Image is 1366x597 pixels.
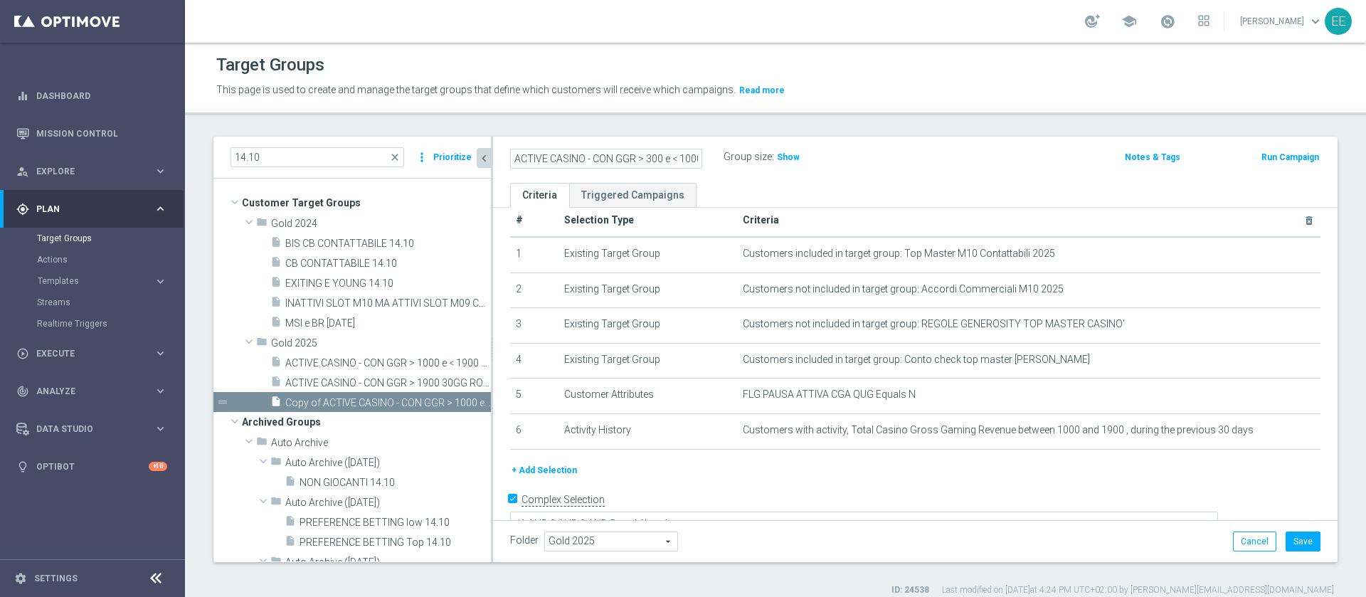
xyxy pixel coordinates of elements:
div: person_search Explore keyboard_arrow_right [16,166,168,177]
a: Target Groups [37,233,148,244]
i: keyboard_arrow_right [154,202,167,216]
i: keyboard_arrow_right [154,275,167,288]
span: Auto Archive (2023-04-13) [285,457,491,469]
i: person_search [16,165,29,178]
i: insert_drive_file [270,236,282,253]
a: Dashboard [36,77,167,115]
span: Customers not included in target group: Accordi Commerciali M10 2025 [743,283,1064,295]
td: 3 [510,308,558,344]
i: folder [256,435,268,452]
span: CB CONTATTABILE 14.10 [285,258,491,270]
td: 4 [510,343,558,379]
span: BIS CB CONTATTABILE 14.10 [285,238,491,250]
div: Explore [16,165,154,178]
span: Explore [36,167,154,176]
a: Realtime Triggers [37,318,148,329]
i: gps_fixed [16,203,29,216]
span: NON GIOCANTI 14.10 [300,477,491,489]
td: Customer Attributes [558,379,737,414]
td: 6 [510,413,558,449]
button: equalizer Dashboard [16,90,168,102]
i: folder [256,216,268,233]
button: play_circle_outline Execute keyboard_arrow_right [16,348,168,359]
th: # [510,204,558,237]
td: 5 [510,379,558,414]
label: Group size [724,151,772,163]
span: Customers not included in target group: REGOLE GENEROSITY TOP MASTER CASINO' [743,318,1125,330]
a: [PERSON_NAME]keyboard_arrow_down [1239,11,1325,32]
div: Realtime Triggers [37,313,184,334]
button: Notes & Tags [1123,149,1182,165]
span: school [1121,14,1137,29]
span: Analyze [36,387,154,396]
i: folder [270,555,282,571]
div: Optibot [16,448,167,485]
span: Gold 2025 [271,337,491,349]
a: Mission Control [36,115,167,152]
button: gps_fixed Plan keyboard_arrow_right [16,204,168,215]
span: keyboard_arrow_down [1308,14,1323,29]
div: Templates [37,270,184,292]
i: insert_drive_file [270,356,282,372]
span: This page is used to create and manage the target groups that define which customers will receive... [216,84,736,95]
span: EXITING E YOUNG 14.10 [285,278,491,290]
button: + Add Selection [510,463,578,478]
span: PREFERENCE BETTING Top 14.10 [300,537,491,549]
div: Data Studio [16,423,154,435]
button: Run Campaign [1260,149,1320,165]
div: Data Studio keyboard_arrow_right [16,423,168,435]
i: keyboard_arrow_right [154,422,167,435]
div: Dashboard [16,77,167,115]
i: keyboard_arrow_right [154,164,167,178]
div: Mission Control [16,115,167,152]
div: EE [1325,8,1352,35]
span: Archived Groups [242,412,491,432]
input: Enter a name for this target group [510,149,702,169]
i: chevron_left [477,152,491,165]
button: lightbulb Optibot +10 [16,461,168,472]
i: folder [256,336,268,352]
i: equalizer [16,90,29,102]
h1: Target Groups [216,55,324,75]
span: PREFERENCE BETTING low 14.10 [300,517,491,529]
td: Existing Target Group [558,237,737,273]
button: Save [1286,532,1320,551]
div: Streams [37,292,184,313]
span: Criteria [743,214,779,226]
span: Customers with activity, Total Casino Gross Gaming Revenue between 1000 and 1900 , during the pre... [743,424,1254,436]
td: Existing Target Group [558,308,737,344]
span: Customers included in target group: Top Master M10 Contattabili 2025 [743,248,1055,260]
i: insert_drive_file [270,396,282,412]
button: Templates keyboard_arrow_right [37,275,168,287]
a: Settings [34,574,78,583]
a: Actions [37,254,148,265]
button: Read more [738,83,786,98]
i: folder [270,455,282,472]
div: Mission Control [16,128,168,139]
label: ID: 24538 [891,584,929,596]
i: track_changes [16,385,29,398]
button: track_changes Analyze keyboard_arrow_right [16,386,168,397]
span: MSI e BR 14.10.2024 [285,317,491,329]
label: Folder [510,534,539,546]
div: Execute [16,347,154,360]
i: play_circle_outline [16,347,29,360]
div: Target Groups [37,228,184,249]
button: chevron_left [477,148,491,168]
span: Copy of ACTIVE CASINO - CON GGR &gt; 1000 e &lt; 1900 30GG ROLLING 14.10 [285,397,491,409]
div: Templates [38,277,154,285]
input: Quick find group or folder [231,147,404,167]
label: : [772,151,774,163]
i: more_vert [415,147,429,167]
span: Auto Archive (2023-04-14) [285,497,491,509]
td: Activity History [558,413,737,449]
i: insert_drive_file [270,316,282,332]
a: Triggered Campaigns [569,183,697,208]
i: insert_drive_file [285,535,296,551]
